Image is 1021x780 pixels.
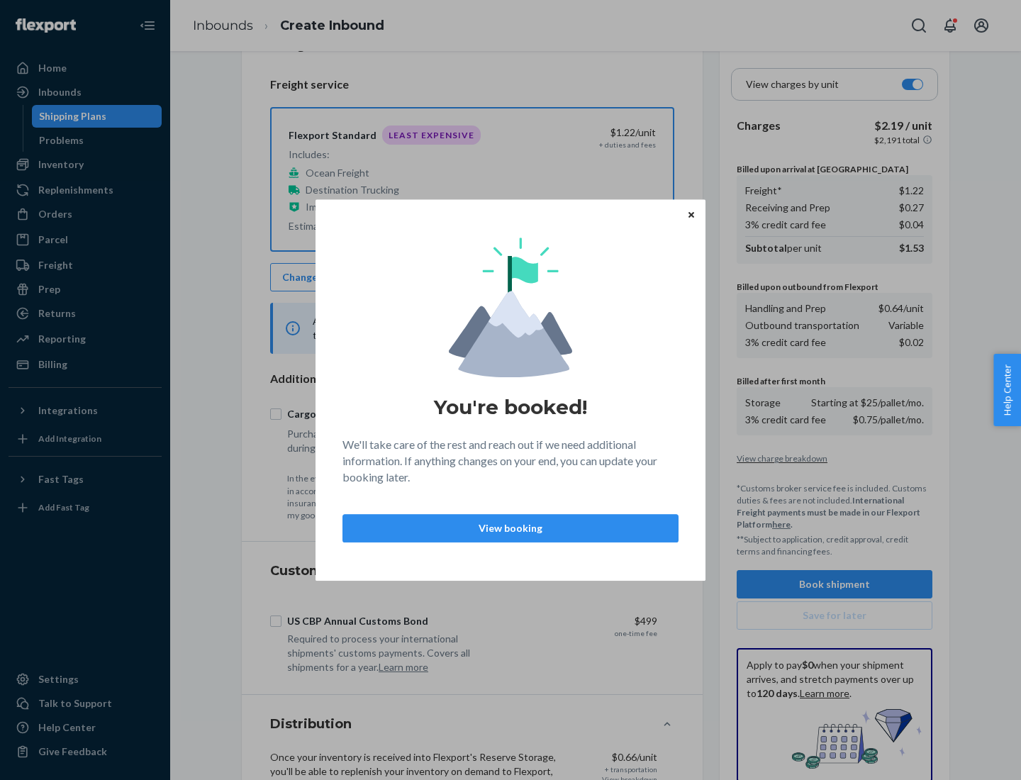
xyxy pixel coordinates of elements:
p: We'll take care of the rest and reach out if we need additional information. If anything changes ... [342,437,679,486]
button: Close [684,206,698,222]
p: View booking [355,521,666,535]
img: svg+xml,%3Csvg%20viewBox%3D%220%200%20174%20197%22%20fill%3D%22none%22%20xmlns%3D%22http%3A%2F%2F... [449,238,572,377]
h1: You're booked! [434,394,587,420]
button: View booking [342,514,679,542]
